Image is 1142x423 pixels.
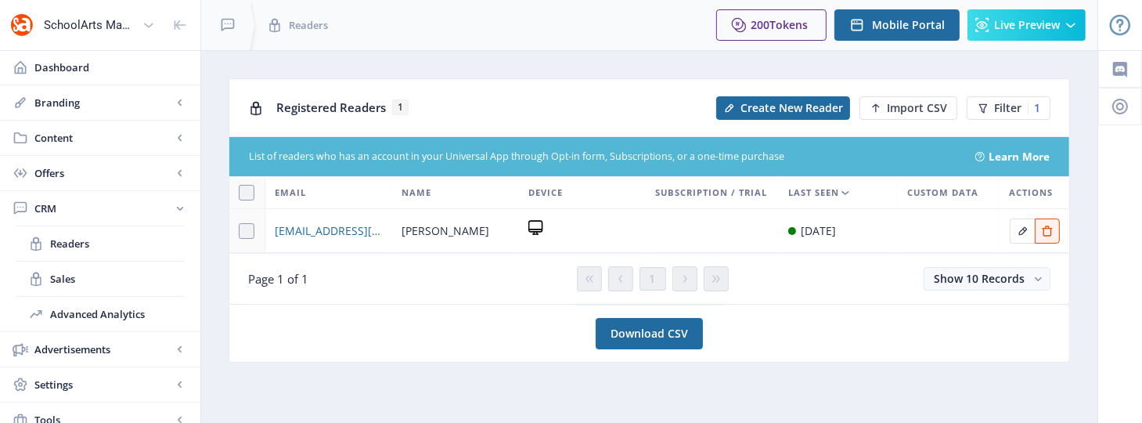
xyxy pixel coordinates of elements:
span: Last Seen [788,183,839,202]
span: Advertisements [34,342,172,357]
div: List of readers who has an account in your Universal App through Opt-in form, Subscriptions, or a... [249,150,956,164]
span: 1 [650,273,656,285]
span: Show 10 Records [934,271,1025,286]
div: [DATE] [801,222,836,240]
span: Custom Data [907,183,978,202]
span: [PERSON_NAME] [402,222,489,240]
button: Import CSV [859,96,957,120]
button: 200Tokens [716,9,827,41]
span: Subscription / Trial [655,183,767,202]
span: Live Preview [994,19,1060,31]
span: Name [402,183,431,202]
span: Email [275,183,306,202]
button: Show 10 Records [924,267,1050,291]
a: New page [707,96,850,120]
img: properties.app_icon.png [9,13,34,38]
span: Tokens [769,17,808,32]
a: New page [850,96,957,120]
span: Filter [994,102,1021,114]
span: Import CSV [887,102,947,114]
span: Settings [34,377,172,392]
span: Device [528,183,563,202]
span: Mobile Portal [872,19,945,31]
span: Actions [1009,183,1053,202]
span: 1 [392,99,409,115]
span: Content [34,130,172,146]
a: Edit page [1010,222,1035,237]
span: Registered Readers [276,99,386,115]
a: Sales [16,262,185,296]
span: Offers [34,165,172,181]
a: Readers [16,226,185,261]
a: Advanced Analytics [16,297,185,331]
button: Create New Reader [716,96,850,120]
a: [EMAIL_ADDRESS][DOMAIN_NAME] [275,222,383,240]
span: Advanced Analytics [50,306,185,322]
span: Readers [289,17,328,33]
a: Edit page [1035,222,1060,237]
div: 1 [1028,102,1040,114]
span: Create New Reader [740,102,843,114]
button: Live Preview [967,9,1086,41]
button: Filter1 [967,96,1050,120]
span: Sales [50,271,185,287]
span: Readers [50,236,185,251]
button: 1 [639,267,666,291]
div: SchoolArts Magazine [44,8,136,42]
span: Branding [34,95,172,110]
app-collection-view: Registered Readers [229,78,1070,305]
a: Download CSV [596,318,703,349]
button: Mobile Portal [834,9,960,41]
span: Dashboard [34,60,188,75]
a: Learn More [989,149,1050,164]
span: Page 1 of 1 [248,271,308,287]
span: CRM [34,201,172,216]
